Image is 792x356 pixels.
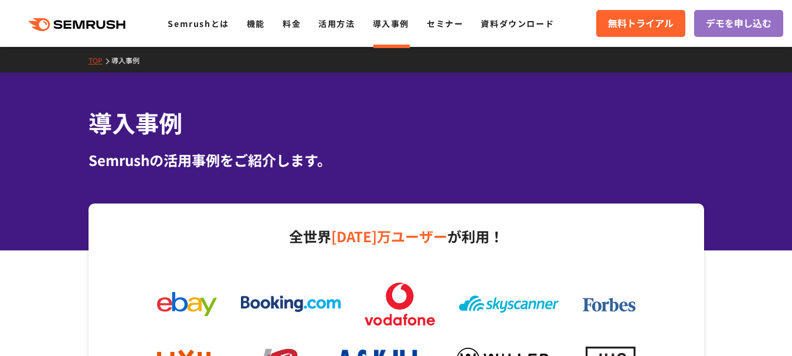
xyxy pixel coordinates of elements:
[694,10,783,37] a: デモを申し込む
[111,55,148,65] a: 導入事例
[89,150,704,171] div: Semrushの活用事例をご紹介します。
[283,18,301,29] a: 料金
[427,18,463,29] a: セミナー
[241,296,341,312] img: booking
[596,10,685,37] a: 無料トライアル
[331,226,447,246] span: [DATE]万ユーザー
[373,18,409,29] a: 導入事例
[706,16,771,31] span: デモを申し込む
[365,283,435,326] img: vodafone
[157,292,217,316] img: ebay
[318,18,355,29] a: 活用方法
[583,298,635,312] img: forbes
[247,18,265,29] a: 機能
[89,55,111,65] a: TOP
[608,16,674,31] span: 無料トライアル
[459,296,559,313] img: skyscanner
[168,18,229,29] a: Semrushとは
[145,224,647,249] p: 全世界 が利用！
[481,18,554,29] a: 資料ダウンロード
[89,106,704,140] h1: 導入事例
